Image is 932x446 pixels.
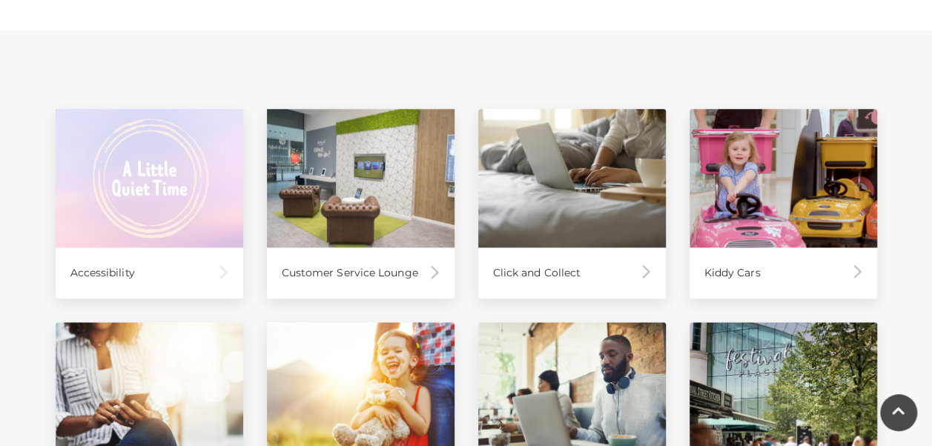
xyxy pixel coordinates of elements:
[478,247,666,299] div: Click and Collect
[56,247,243,299] div: Accessibility
[267,109,455,299] a: Customer Service Lounge
[267,247,455,299] div: Customer Service Lounge
[56,109,243,299] a: Accessibility
[478,109,666,299] a: Click and Collect
[690,247,877,299] div: Kiddy Cars
[690,109,877,299] a: Kiddy Cars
